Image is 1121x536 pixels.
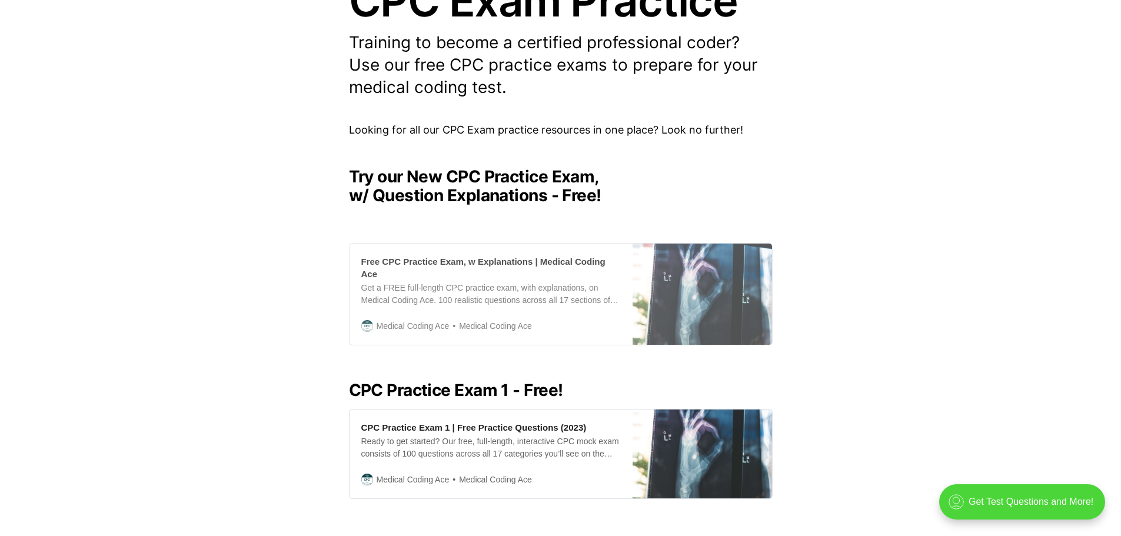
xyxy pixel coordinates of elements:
h2: Try our New CPC Practice Exam, w/ Question Explanations - Free! [349,167,773,205]
div: Ready to get started? Our free, full-length, interactive CPC mock exam consists of 100 questions ... [361,435,621,460]
span: Medical Coding Ace [377,473,450,486]
div: Get a FREE full-length CPC practice exam, with explanations, on Medical Coding Ace. 100 realistic... [361,282,621,307]
iframe: portal-trigger [929,478,1121,536]
a: Free CPC Practice Exam, w Explanations | Medical Coding AceGet a FREE full-length CPC practice ex... [349,243,773,345]
div: CPC Practice Exam 1 | Free Practice Questions (2023) [361,421,587,434]
span: Medical Coding Ace [377,319,450,332]
h2: CPC Practice Exam 1 - Free! [349,381,773,399]
p: Looking for all our CPC Exam practice resources in one place? Look no further! [349,122,773,139]
span: Medical Coding Ace [449,473,532,487]
div: Free CPC Practice Exam, w Explanations | Medical Coding Ace [361,255,621,280]
p: Training to become a certified professional coder? Use our free CPC practice exams to prepare for... [349,32,773,98]
span: Medical Coding Ace [449,319,532,333]
a: CPC Practice Exam 1 | Free Practice Questions (2023)Ready to get started? Our free, full-length, ... [349,409,773,499]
